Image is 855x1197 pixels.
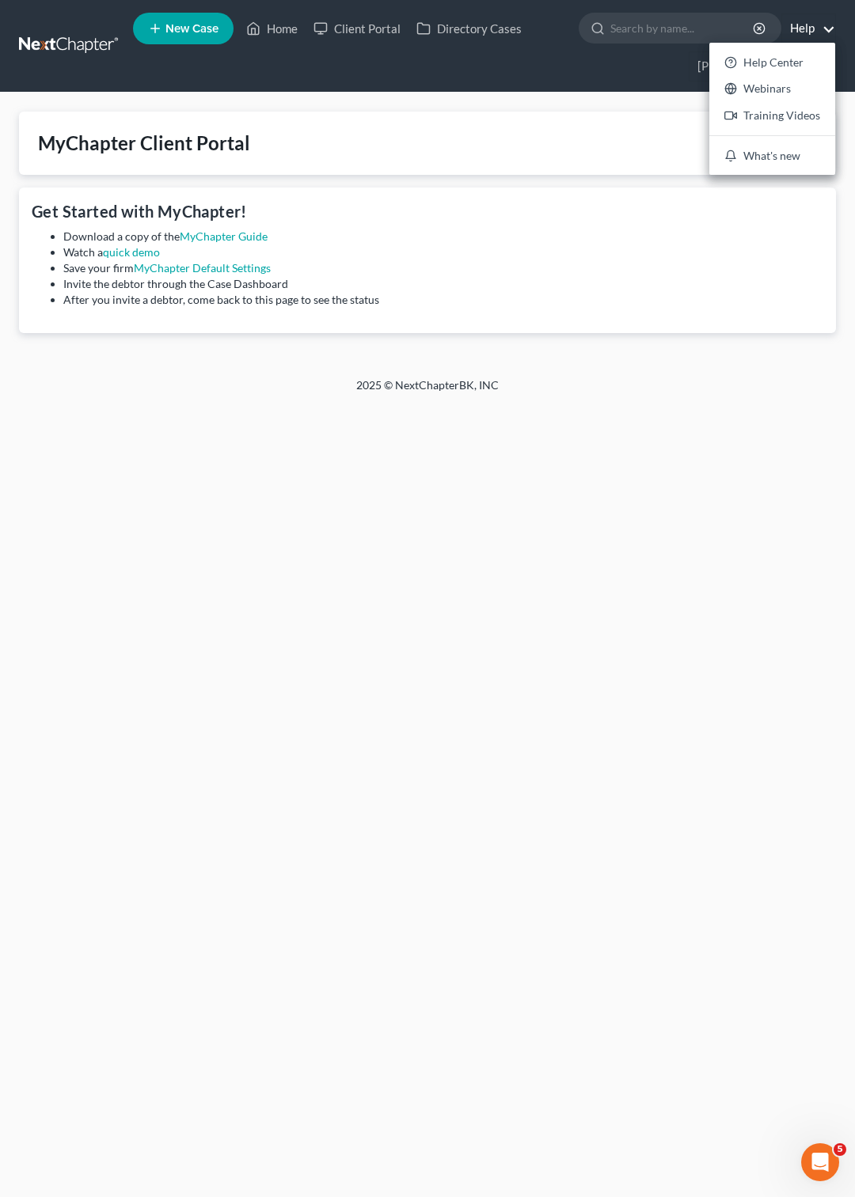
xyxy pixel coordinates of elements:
h4: Get Started with MyChapter! [32,200,823,222]
li: Watch a [63,244,823,260]
a: Training Videos [709,102,835,129]
span: New Case [165,23,218,35]
li: Invite the debtor through the Case Dashboard [63,276,823,292]
a: Help [782,14,835,43]
iframe: Intercom live chat [801,1143,839,1181]
a: What's new [709,142,835,169]
a: MyChapter Guide [180,229,268,243]
a: Directory Cases [408,14,530,43]
a: Client Portal [306,14,408,43]
div: Help [709,43,835,175]
li: Save your firm [63,260,823,276]
a: MyChapter Default Settings [134,261,271,275]
a: [PERSON_NAME], P.C. [690,52,835,81]
a: Help Center [709,49,835,76]
div: 2025 © NextChapterBK, INC [47,377,807,406]
a: Webinars [709,76,835,103]
li: After you invite a debtor, come back to this page to see the status [63,292,823,308]
a: quick demo [103,245,160,259]
div: MyChapter Client Portal [38,131,250,156]
span: 5 [834,1143,846,1156]
li: Download a copy of the [63,229,823,244]
input: Search by name... [610,13,755,43]
a: Home [238,14,306,43]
